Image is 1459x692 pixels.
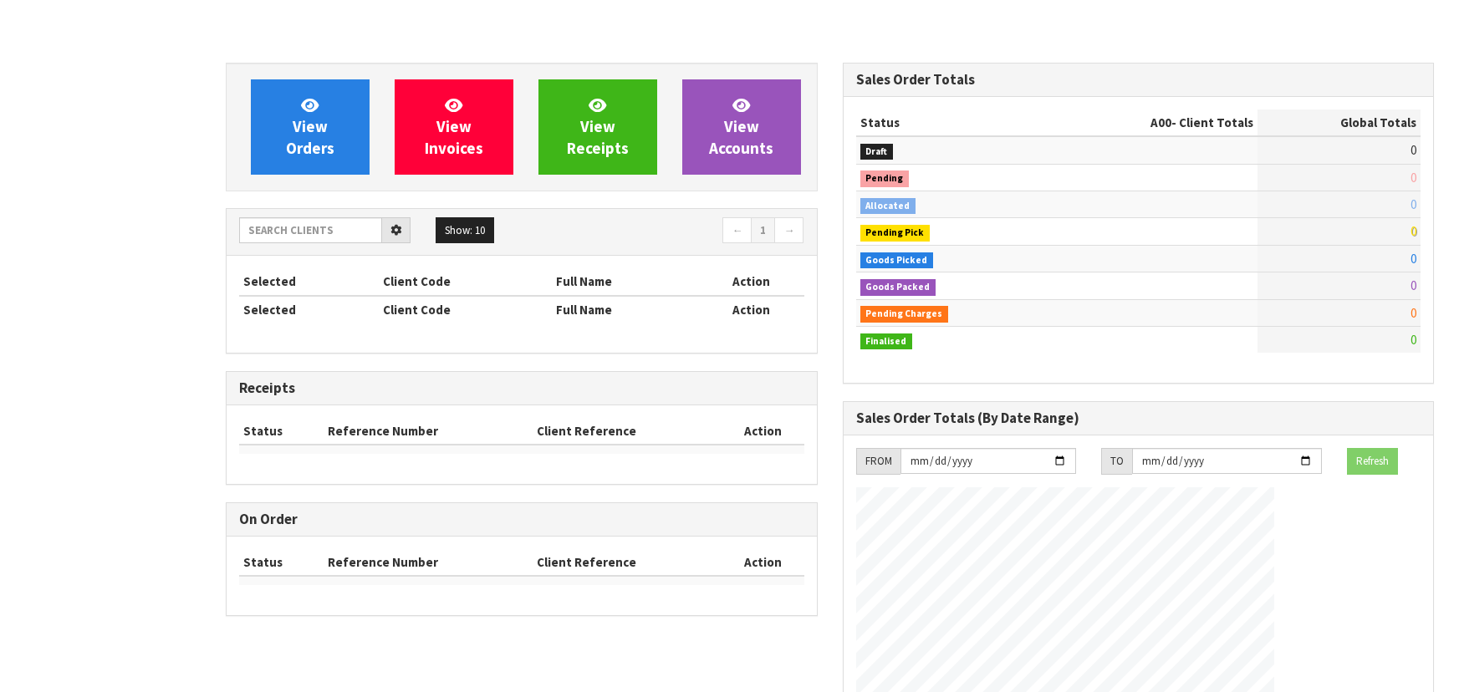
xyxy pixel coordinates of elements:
a: ViewAccounts [682,79,801,175]
span: A00 [1150,114,1171,130]
a: ViewOrders [251,79,370,175]
span: 0 [1411,223,1416,239]
th: Action [699,296,804,323]
div: FROM [856,448,900,475]
span: Pending [860,170,910,187]
span: Pending Charges [860,306,949,323]
button: Show: 10 [436,217,494,244]
span: Finalised [860,333,913,350]
span: View Accounts [709,95,773,158]
th: Action [699,268,804,295]
input: Search clients [239,217,382,243]
button: Refresh [1347,448,1398,475]
span: Goods Picked [860,252,934,269]
span: 0 [1411,277,1416,293]
th: Reference Number [324,418,533,445]
h3: On Order [239,511,804,527]
span: View Invoices [425,95,483,158]
th: Action [722,418,803,445]
th: Client Reference [533,549,723,576]
span: Allocated [860,198,916,215]
th: Client Reference [533,418,723,445]
th: Selected [239,268,379,295]
span: View Receipts [567,95,629,158]
th: Status [239,418,324,445]
span: Draft [860,144,894,160]
h3: Sales Order Totals [856,72,1421,88]
span: 0 [1411,251,1416,267]
th: Full Name [552,296,699,323]
nav: Page navigation [534,217,804,247]
h3: Sales Order Totals (By Date Range) [856,410,1421,426]
span: 0 [1411,142,1416,158]
span: View Orders [286,95,334,158]
a: 1 [751,217,775,244]
th: Client Code [379,268,553,295]
th: Action [722,549,803,576]
span: 0 [1411,332,1416,348]
th: Full Name [552,268,699,295]
div: TO [1101,448,1132,475]
a: → [774,217,803,244]
span: 0 [1411,196,1416,212]
th: Selected [239,296,379,323]
span: 0 [1411,170,1416,186]
th: Reference Number [324,549,533,576]
a: ← [722,217,752,244]
th: - Client Totals [1043,109,1257,136]
th: Global Totals [1257,109,1421,136]
span: Goods Packed [860,279,936,296]
a: ViewReceipts [538,79,657,175]
th: Status [239,549,324,576]
span: 0 [1411,305,1416,321]
a: ViewInvoices [395,79,513,175]
span: Pending Pick [860,225,931,242]
th: Client Code [379,296,553,323]
h3: Receipts [239,380,804,396]
th: Status [856,109,1043,136]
